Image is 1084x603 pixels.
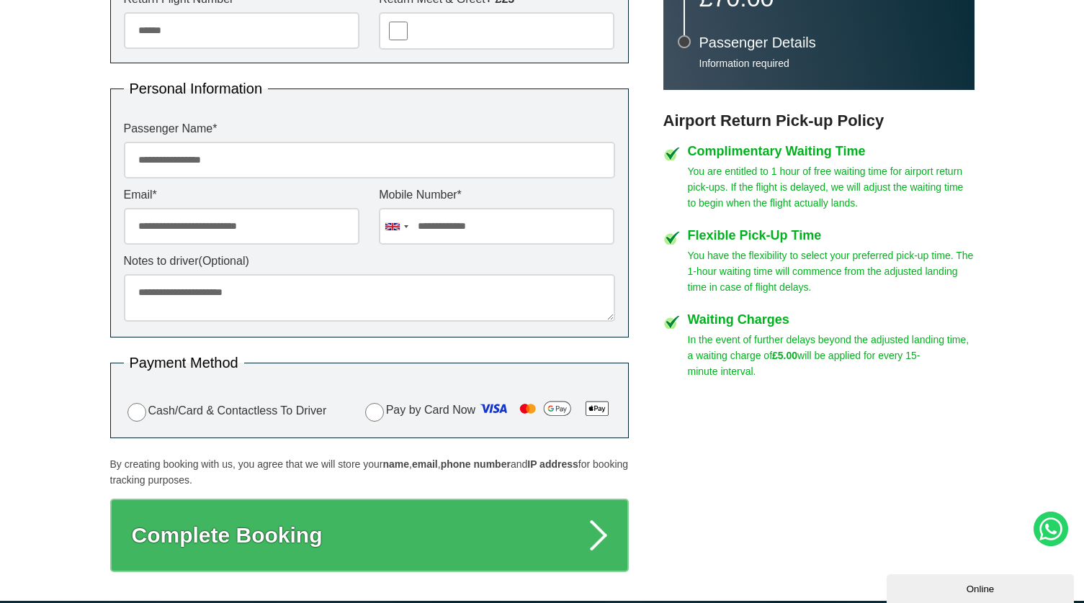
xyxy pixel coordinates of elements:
[688,332,975,379] p: In the event of further delays beyond the adjusted landing time, a waiting charge of will be appl...
[663,112,975,130] h3: Airport Return Pick-up Policy
[688,313,975,326] h4: Waiting Charges
[365,403,384,422] input: Pay by Card Now
[699,57,960,70] p: Information required
[688,145,975,158] h4: Complimentary Waiting Time
[887,571,1077,603] iframe: chat widget
[124,255,615,267] label: Notes to driver
[124,355,244,370] legend: Payment Method
[379,189,614,201] label: Mobile Number
[688,248,975,295] p: You have the flexibility to select your preferred pick-up time. The 1-hour waiting time will comm...
[124,123,615,135] label: Passenger Name
[412,458,438,470] strong: email
[110,456,629,488] p: By creating booking with us, you agree that we will store your , , and for booking tracking purpo...
[441,458,511,470] strong: phone number
[110,499,629,572] button: Complete Booking
[199,255,249,267] span: (Optional)
[382,458,409,470] strong: name
[362,397,615,425] label: Pay by Card Now
[688,163,975,211] p: You are entitled to 1 hour of free waiting time for airport return pick-ups. If the flight is del...
[699,35,960,50] h3: Passenger Details
[127,403,146,422] input: Cash/Card & Contactless To Driver
[124,81,269,96] legend: Personal Information
[527,458,578,470] strong: IP address
[124,401,327,422] label: Cash/Card & Contactless To Driver
[380,209,413,244] div: United Kingdom: +44
[124,189,359,201] label: Email
[688,229,975,242] h4: Flexible Pick-Up Time
[772,350,797,361] strong: £5.00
